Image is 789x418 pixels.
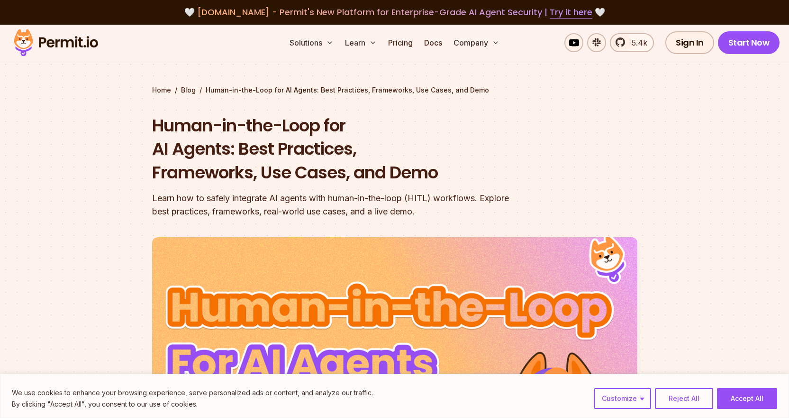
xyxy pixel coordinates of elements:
[197,6,592,18] span: [DOMAIN_NAME] - Permit's New Platform for Enterprise-Grade AI Agent Security |
[12,399,373,410] p: By clicking "Accept All", you consent to our use of cookies.
[152,85,171,95] a: Home
[9,27,102,59] img: Permit logo
[450,33,503,52] button: Company
[23,6,766,19] div: 🤍 🤍
[181,85,196,95] a: Blog
[717,388,777,409] button: Accept All
[286,33,337,52] button: Solutions
[152,85,637,95] div: / /
[655,388,713,409] button: Reject All
[550,6,592,19] a: Try it here
[626,37,647,48] span: 5.4k
[384,33,417,52] a: Pricing
[594,388,651,409] button: Customize
[420,33,446,52] a: Docs
[12,387,373,399] p: We use cookies to enhance your browsing experience, serve personalized ads or content, and analyz...
[610,33,654,52] a: 5.4k
[152,114,516,185] h1: Human-in-the-Loop for AI Agents: Best Practices, Frameworks, Use Cases, and Demo
[341,33,381,52] button: Learn
[152,192,516,218] div: Learn how to safely integrate AI agents with human-in-the-loop (HITL) workflows. Explore best pra...
[718,31,780,54] a: Start Now
[665,31,714,54] a: Sign In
